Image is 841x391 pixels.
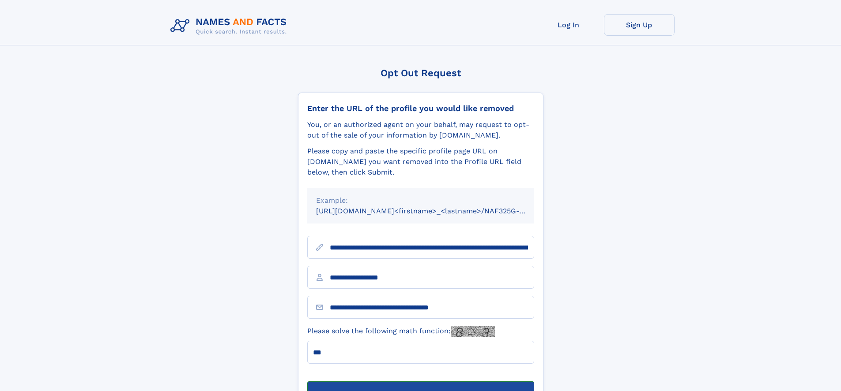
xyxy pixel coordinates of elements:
[307,326,495,337] label: Please solve the following math function:
[604,14,675,36] a: Sign Up
[298,67,543,78] div: Opt Out Request
[307,119,534,141] div: You, or an authorized agent on your behalf, may request to opt-out of the sale of your informatio...
[307,104,534,113] div: Enter the URL of the profile you would like removed
[533,14,604,36] a: Log In
[307,146,534,178] div: Please copy and paste the specific profile page URL on [DOMAIN_NAME] you want removed into the Pr...
[316,207,551,215] small: [URL][DOMAIN_NAME]<firstname>_<lastname>/NAF325G-xxxxxxxx
[316,195,525,206] div: Example:
[167,14,294,38] img: Logo Names and Facts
